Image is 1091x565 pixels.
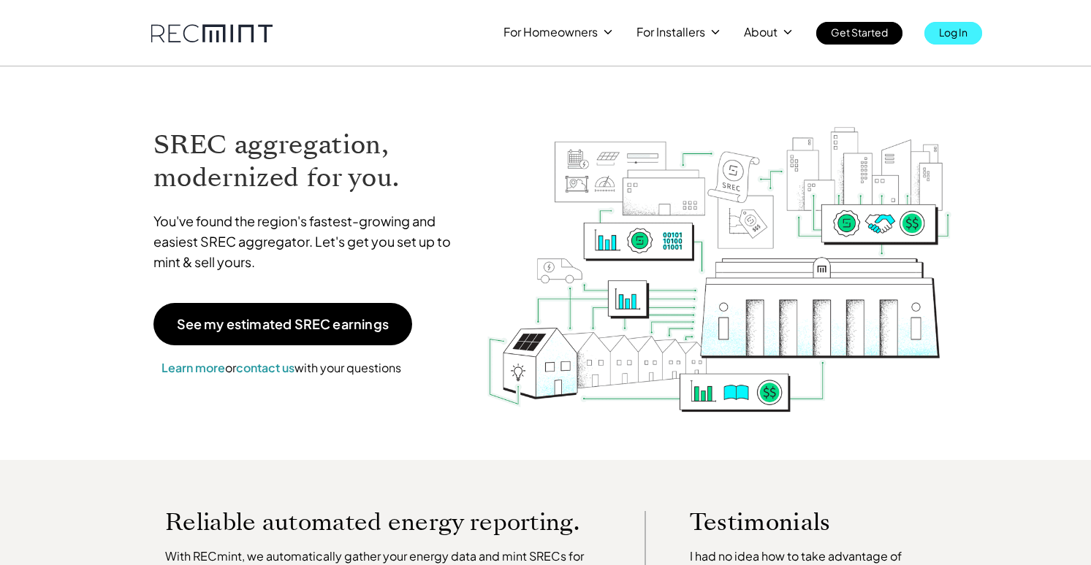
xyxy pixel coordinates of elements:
[924,22,982,45] a: Log In
[153,128,465,194] h1: SREC aggregation, modernized for you.
[744,22,778,42] p: About
[690,511,908,533] p: Testimonials
[153,303,412,345] a: See my estimated SREC earnings
[503,22,598,42] p: For Homeowners
[153,211,465,272] p: You've found the region's fastest-growing and easiest SREC aggregator. Let's get you set up to mi...
[939,22,968,42] p: Log In
[816,22,902,45] a: Get Started
[177,318,389,331] p: See my estimated SREC earnings
[165,511,601,533] p: Reliable automated energy reporting.
[636,22,705,42] p: For Installers
[236,360,294,375] a: contact us
[161,360,225,375] a: Learn more
[153,358,409,377] p: or with your questions
[831,22,888,42] p: Get Started
[486,88,952,416] img: RECmint value cycle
